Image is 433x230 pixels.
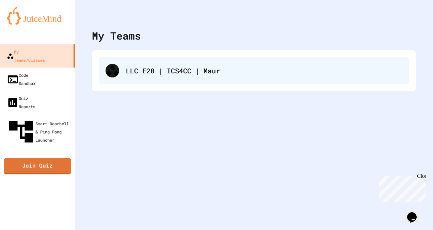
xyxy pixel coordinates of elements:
[376,173,426,202] iframe: chat widget
[7,71,35,87] div: Code Sandbox
[7,48,45,64] div: My Teams/Classes
[404,203,426,223] iframe: chat widget
[99,57,409,84] div: LLC E20 | ICS4CC | Maur
[7,94,35,111] div: Quiz Reports
[4,158,71,174] a: Join Quiz
[3,3,47,43] div: Chat with us now!Close
[7,117,72,146] div: Smart Doorbell & Ping Pong Launcher
[7,7,68,25] img: logo-orange.svg
[126,66,402,76] div: LLC E20 | ICS4CC | Maur
[92,28,141,43] div: My Teams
